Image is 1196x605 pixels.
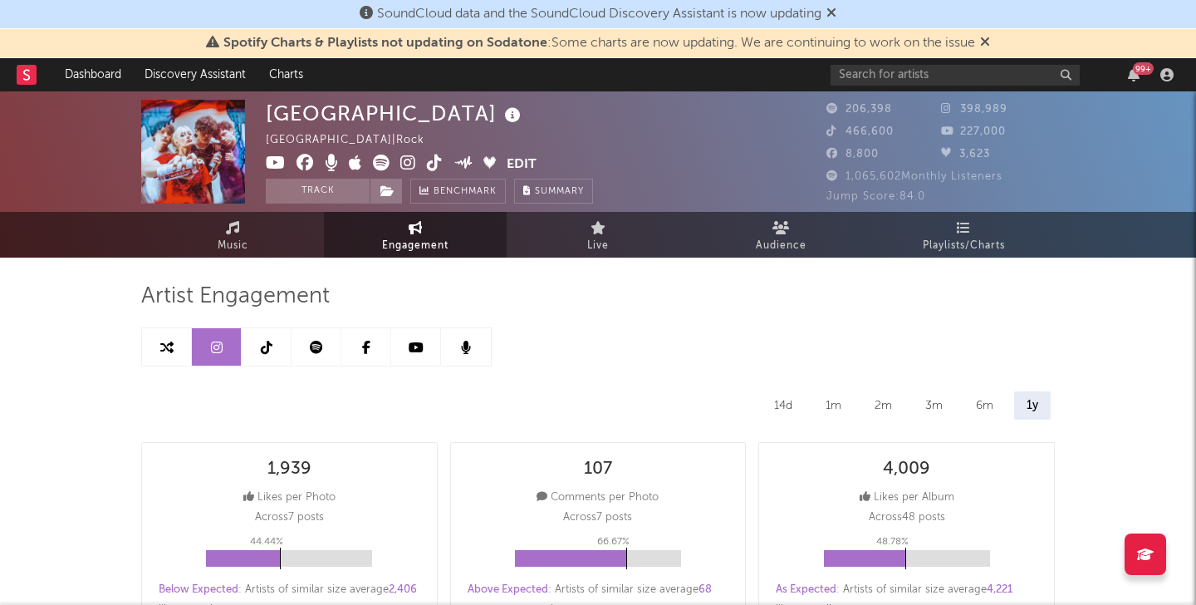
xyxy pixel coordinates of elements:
[535,187,584,196] span: Summary
[869,508,945,528] p: Across 48 posts
[831,65,1080,86] input: Search for artists
[1133,62,1154,75] div: 99 +
[597,532,630,552] p: 66.67 %
[324,212,507,258] a: Engagement
[963,391,1006,420] div: 6m
[507,155,537,175] button: Edit
[941,149,990,160] span: 3,623
[941,104,1007,115] span: 398,989
[141,212,324,258] a: Music
[698,584,712,595] span: 68
[434,182,497,202] span: Benchmark
[987,584,1012,595] span: 4,221
[389,584,417,595] span: 2,406
[223,37,975,50] span: : Some charts are now updating. We are continuing to work on the issue
[826,104,892,115] span: 206,398
[507,212,689,258] a: Live
[813,391,854,420] div: 1m
[756,236,806,256] span: Audience
[266,130,444,150] div: [GEOGRAPHIC_DATA] | Rock
[133,58,257,91] a: Discovery Assistant
[159,584,238,595] span: Below Expected
[776,584,836,595] span: As Expected
[1014,391,1051,420] div: 1y
[218,236,248,256] span: Music
[980,37,990,50] span: Dismiss
[826,126,894,137] span: 466,600
[826,149,879,160] span: 8,800
[826,191,925,202] span: Jump Score: 84.0
[257,58,315,91] a: Charts
[584,460,612,480] div: 107
[255,508,324,528] p: Across 7 posts
[514,179,593,204] button: Summary
[563,508,632,528] p: Across 7 posts
[923,236,1005,256] span: Playlists/Charts
[537,488,659,508] div: Comments per Photo
[250,532,283,552] p: 44.44 %
[223,37,547,50] span: Spotify Charts & Playlists not updating on Sodatone
[266,100,525,127] div: [GEOGRAPHIC_DATA]
[1128,68,1140,81] button: 99+
[826,171,1002,182] span: 1,065,602 Monthly Listeners
[141,287,330,307] span: Artist Engagement
[382,236,448,256] span: Engagement
[941,126,1006,137] span: 227,000
[266,179,370,204] button: Track
[883,460,930,480] div: 4,009
[860,488,954,508] div: Likes per Album
[876,532,909,552] p: 48.78 %
[826,7,836,21] span: Dismiss
[410,179,506,204] a: Benchmark
[762,391,805,420] div: 14d
[689,212,872,258] a: Audience
[243,488,336,508] div: Likes per Photo
[377,7,821,21] span: SoundCloud data and the SoundCloud Discovery Assistant is now updating
[872,212,1055,258] a: Playlists/Charts
[913,391,955,420] div: 3m
[267,460,311,480] div: 1,939
[587,236,609,256] span: Live
[53,58,133,91] a: Dashboard
[468,584,548,595] span: Above Expected
[862,391,904,420] div: 2m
